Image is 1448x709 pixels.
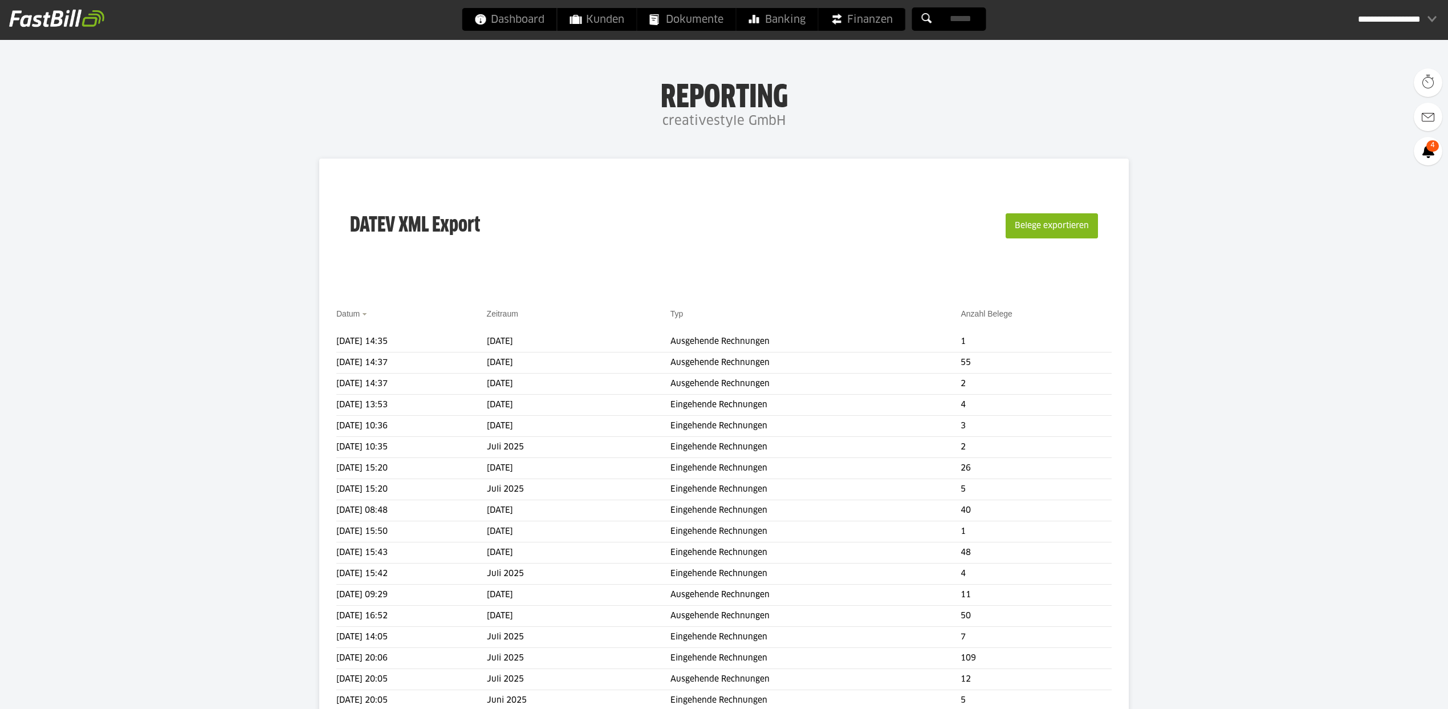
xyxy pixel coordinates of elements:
[961,416,1111,437] td: 3
[670,331,961,353] td: Ausgehende Rechnungen
[670,627,961,648] td: Eingehende Rechnungen
[487,395,670,416] td: [DATE]
[336,479,487,500] td: [DATE] 15:20
[961,309,1012,318] a: Anzahl Belege
[487,331,670,353] td: [DATE]
[819,8,905,31] a: Finanzen
[961,627,1111,648] td: 7
[487,669,670,690] td: Juli 2025
[961,585,1111,606] td: 11
[336,521,487,542] td: [DATE] 15:50
[336,395,487,416] td: [DATE] 13:53
[961,374,1111,395] td: 2
[487,374,670,395] td: [DATE]
[336,606,487,627] td: [DATE] 16:52
[650,8,723,31] span: Dokumente
[961,353,1111,374] td: 55
[336,627,487,648] td: [DATE] 14:05
[487,648,670,669] td: Juli 2025
[670,458,961,479] td: Eingehende Rechnungen
[487,585,670,606] td: [DATE]
[336,416,487,437] td: [DATE] 10:36
[487,606,670,627] td: [DATE]
[336,374,487,395] td: [DATE] 14:37
[670,669,961,690] td: Ausgehende Rechnungen
[737,8,818,31] a: Banking
[670,309,684,318] a: Typ
[362,313,369,315] img: sort_desc.gif
[336,542,487,564] td: [DATE] 15:43
[487,479,670,500] td: Juli 2025
[114,80,1334,110] h1: Reporting
[336,500,487,521] td: [DATE] 08:48
[961,331,1111,353] td: 1
[570,8,624,31] span: Kunden
[670,353,961,374] td: Ausgehende Rechnungen
[350,189,480,262] h3: DATEV XML Export
[487,521,670,542] td: [DATE]
[475,8,544,31] span: Dashboard
[961,458,1111,479] td: 26
[9,9,104,27] img: fastbill_logo_white.png
[336,648,487,669] td: [DATE] 20:06
[637,8,736,31] a: Dokumente
[1426,140,1439,152] span: 4
[961,437,1111,458] td: 2
[961,669,1111,690] td: 12
[336,564,487,585] td: [DATE] 15:42
[487,309,518,318] a: Zeitraum
[487,542,670,564] td: [DATE]
[336,331,487,353] td: [DATE] 14:35
[670,500,961,521] td: Eingehende Rechnungen
[487,353,670,374] td: [DATE]
[961,564,1111,585] td: 4
[670,479,961,500] td: Eingehende Rechnungen
[670,606,961,627] td: Ausgehende Rechnungen
[961,606,1111,627] td: 50
[558,8,637,31] a: Kunden
[670,416,961,437] td: Eingehende Rechnungen
[336,437,487,458] td: [DATE] 10:35
[670,437,961,458] td: Eingehende Rechnungen
[749,8,806,31] span: Banking
[961,395,1111,416] td: 4
[961,648,1111,669] td: 109
[961,479,1111,500] td: 5
[961,521,1111,542] td: 1
[670,542,961,564] td: Eingehende Rechnungen
[670,648,961,669] td: Eingehende Rechnungen
[336,309,360,318] a: Datum
[487,416,670,437] td: [DATE]
[670,374,961,395] td: Ausgehende Rechnungen
[462,8,557,31] a: Dashboard
[670,585,961,606] td: Ausgehende Rechnungen
[336,353,487,374] td: [DATE] 14:37
[1359,675,1437,703] iframe: Öffnet ein Widget, in dem Sie weitere Informationen finden
[336,458,487,479] td: [DATE] 15:20
[831,8,893,31] span: Finanzen
[487,564,670,585] td: Juli 2025
[670,564,961,585] td: Eingehende Rechnungen
[1414,137,1442,165] a: 4
[1006,213,1098,238] button: Belege exportieren
[961,500,1111,521] td: 40
[670,395,961,416] td: Eingehende Rechnungen
[336,585,487,606] td: [DATE] 09:29
[487,437,670,458] td: Juli 2025
[670,521,961,542] td: Eingehende Rechnungen
[961,542,1111,564] td: 48
[336,669,487,690] td: [DATE] 20:05
[487,627,670,648] td: Juli 2025
[487,458,670,479] td: [DATE]
[487,500,670,521] td: [DATE]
